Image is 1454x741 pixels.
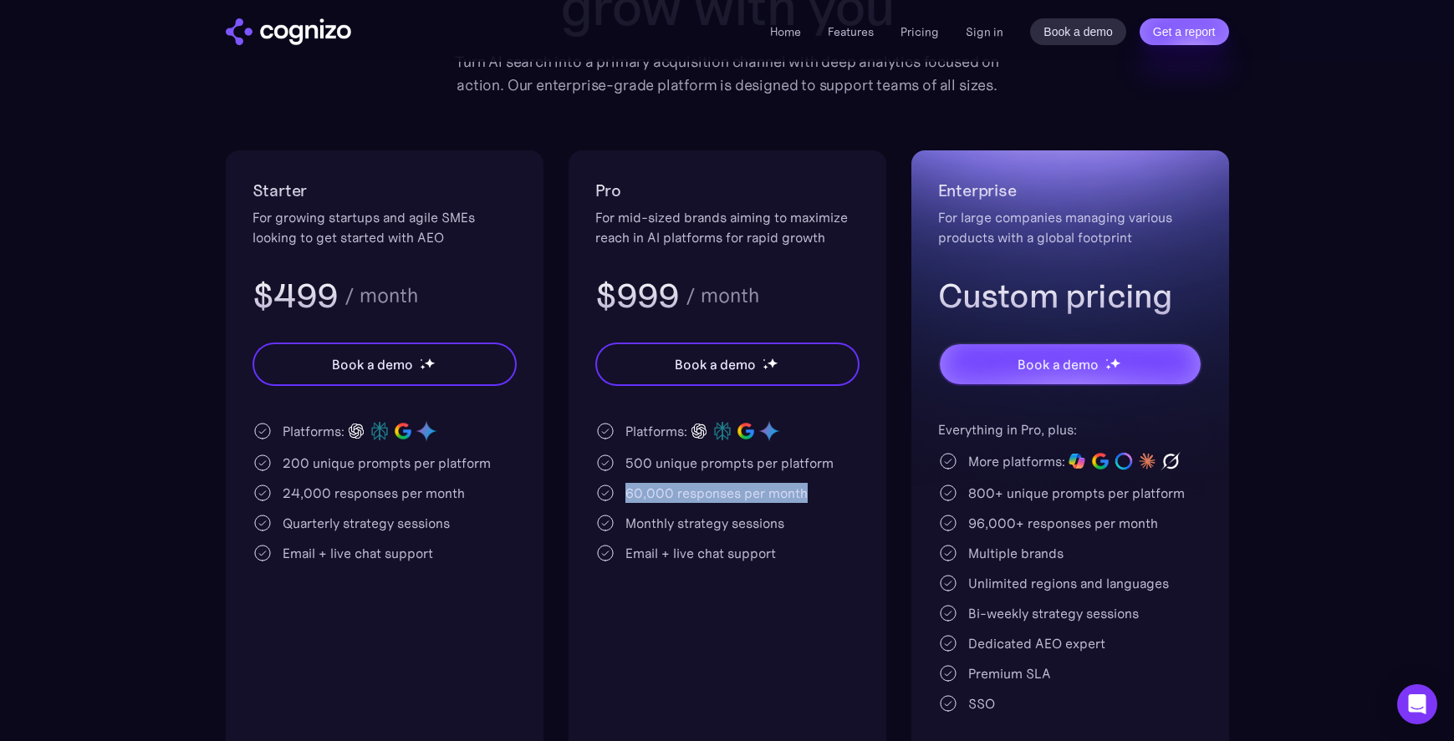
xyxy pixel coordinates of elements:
[1030,18,1126,45] a: Book a demo
[968,603,1139,623] div: Bi-weekly strategy sessions
[253,207,517,247] div: For growing startups and agile SMEs looking to get started with AEO
[283,513,450,533] div: Quarterly strategy sessions
[625,513,784,533] div: Monthly strategy sessions
[828,24,874,39] a: Features
[938,207,1202,247] div: For large companies managing various products with a global footprint
[675,354,755,374] div: Book a demo
[595,207,860,247] div: For mid-sized brands aiming to maximize reach in AI platforms for rapid growth
[625,543,776,563] div: Email + live chat support
[900,24,939,39] a: Pricing
[595,343,860,386] a: Book a demostarstarstar
[968,513,1158,533] div: 96,000+ responses per month
[968,663,1051,683] div: Premium SLA
[1110,358,1120,368] img: star
[283,453,491,473] div: 200 unique prompts per platform
[1018,354,1098,374] div: Book a demo
[686,286,759,306] div: / month
[1105,358,1108,361] img: star
[226,18,351,45] img: cognizo logo
[968,693,995,713] div: SSO
[767,358,778,368] img: star
[938,177,1202,204] h2: Enterprise
[1105,364,1111,370] img: star
[443,50,1012,97] div: Turn AI search into a primary acquisition channel with deep analytics focused on action. Our ente...
[226,18,351,45] a: home
[283,543,433,563] div: Email + live chat support
[938,343,1202,386] a: Book a demostarstarstar
[968,451,1065,471] div: More platforms:
[253,343,517,386] a: Book a demostarstarstar
[625,453,834,473] div: 500 unique prompts per platform
[344,286,418,306] div: / month
[1397,684,1437,724] div: Open Intercom Messenger
[283,483,465,503] div: 24,000 responses per month
[253,177,517,204] h2: Starter
[938,419,1202,439] div: Everything in Pro, plus:
[424,358,435,368] img: star
[625,421,687,441] div: Platforms:
[763,364,768,370] img: star
[253,274,339,317] h3: $499
[283,421,344,441] div: Platforms:
[595,177,860,204] h2: Pro
[968,483,1185,503] div: 800+ unique prompts per platform
[1140,18,1229,45] a: Get a report
[968,573,1169,593] div: Unlimited regions and languages
[966,22,1003,42] a: Sign in
[332,354,412,374] div: Book a demo
[625,483,808,503] div: 60,000 responses per month
[968,543,1064,563] div: Multiple brands
[968,633,1105,653] div: Dedicated AEO expert
[770,24,801,39] a: Home
[420,364,426,370] img: star
[938,274,1202,317] h3: Custom pricing
[763,358,765,361] img: star
[595,274,680,317] h3: $999
[420,358,422,361] img: star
